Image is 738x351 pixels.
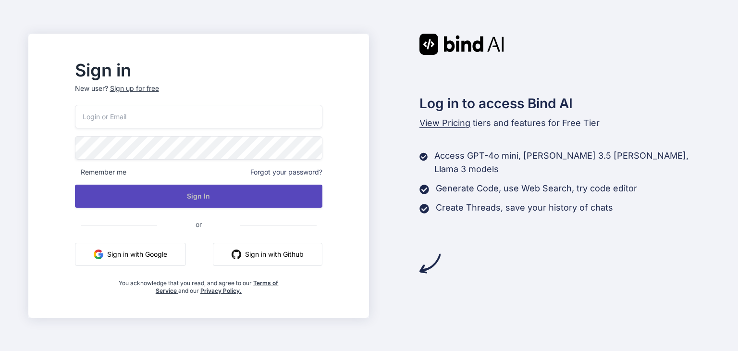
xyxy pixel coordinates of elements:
[436,201,613,214] p: Create Threads, save your history of chats
[419,34,504,55] img: Bind AI logo
[75,63,322,78] h2: Sign in
[75,105,322,128] input: Login or Email
[110,84,159,93] div: Sign up for free
[419,93,710,113] h2: Log in to access Bind AI
[419,116,710,130] p: tiers and features for Free Tier
[436,182,637,195] p: Generate Code, use Web Search, try code editor
[75,243,186,266] button: Sign in with Google
[156,279,279,294] a: Terms of Service
[75,84,322,105] p: New user?
[157,213,240,236] span: or
[434,149,710,176] p: Access GPT-4o mini, [PERSON_NAME] 3.5 [PERSON_NAME], Llama 3 models
[232,250,241,259] img: github
[419,118,470,128] span: View Pricing
[213,243,322,266] button: Sign in with Github
[250,167,322,177] span: Forgot your password?
[200,287,242,294] a: Privacy Policy.
[75,167,126,177] span: Remember me
[75,185,322,208] button: Sign In
[94,250,103,259] img: google
[116,274,282,295] div: You acknowledge that you read, and agree to our and our
[419,253,441,274] img: arrow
